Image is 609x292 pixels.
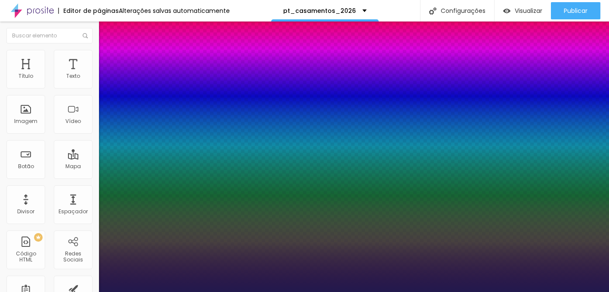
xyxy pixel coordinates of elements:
div: Botão [18,163,34,169]
div: Texto [66,73,80,79]
div: Divisor [17,209,34,215]
button: Publicar [551,2,600,19]
button: Visualizar [495,2,551,19]
input: Buscar elemento [6,28,93,43]
span: Visualizar [515,7,542,14]
div: Vídeo [65,118,81,124]
span: Publicar [564,7,587,14]
img: Icone [429,7,436,15]
div: Redes Sociais [56,251,90,263]
img: view-1.svg [503,7,510,15]
div: Espaçador [59,209,88,215]
div: Código HTML [9,251,43,263]
div: Alterações salvas automaticamente [119,8,230,14]
div: Mapa [65,163,81,169]
p: pt_casamentos_2026 [283,8,356,14]
img: Icone [83,33,88,38]
div: Editor de páginas [58,8,119,14]
div: Imagem [14,118,37,124]
div: Título [19,73,33,79]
